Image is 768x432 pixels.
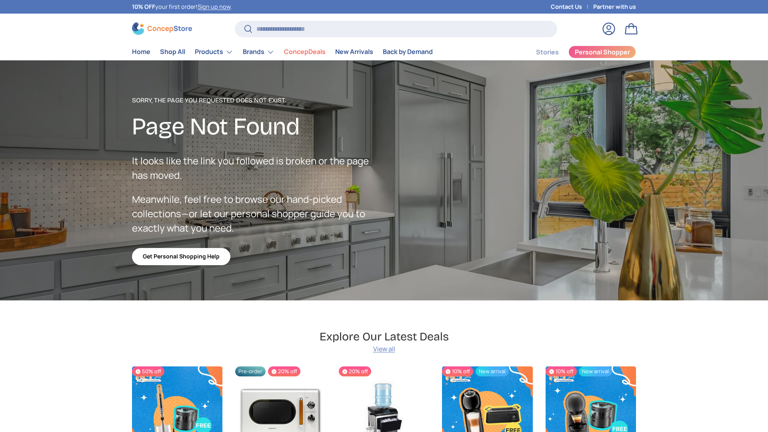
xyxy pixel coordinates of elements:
span: Pre-order [235,366,266,376]
a: Shop All [160,44,185,60]
a: Sign up now [198,3,230,10]
a: Get Personal Shopping Help [132,248,230,265]
strong: 10% OFF [132,3,155,10]
span: New arrival [476,366,509,376]
p: your first order! . [132,2,232,11]
h2: Page Not Found [132,112,384,142]
span: 20% off [339,366,371,376]
p: Meanwhile, feel free to browse our hand-picked collections—or let our personal shopper guide you ... [132,192,384,235]
a: Stories [536,44,559,60]
span: New arrival [579,366,612,376]
span: Personal Shopper [575,49,630,55]
h2: Explore Our Latest Deals [320,329,449,344]
img: ConcepStore [132,22,192,35]
a: Brands [243,44,274,60]
span: 20% off [268,366,300,376]
a: Back by Demand [383,44,433,60]
p: It looks like the link you followed is broken or the page has moved. [132,154,384,182]
a: Products [195,44,233,60]
span: 50% off [132,366,164,376]
a: ConcepDeals [284,44,326,60]
nav: Secondary [517,44,636,60]
a: Home [132,44,150,60]
a: Partner with us [593,2,636,11]
a: New Arrivals [335,44,373,60]
nav: Primary [132,44,433,60]
span: 10% off [442,366,473,376]
summary: Brands [238,44,279,60]
a: View all [373,344,395,354]
summary: Products [190,44,238,60]
a: Contact Us [551,2,593,11]
p: Sorry, the page you requested does not exist. [132,96,384,105]
span: 10% off [546,366,577,376]
a: Personal Shopper [568,46,636,58]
